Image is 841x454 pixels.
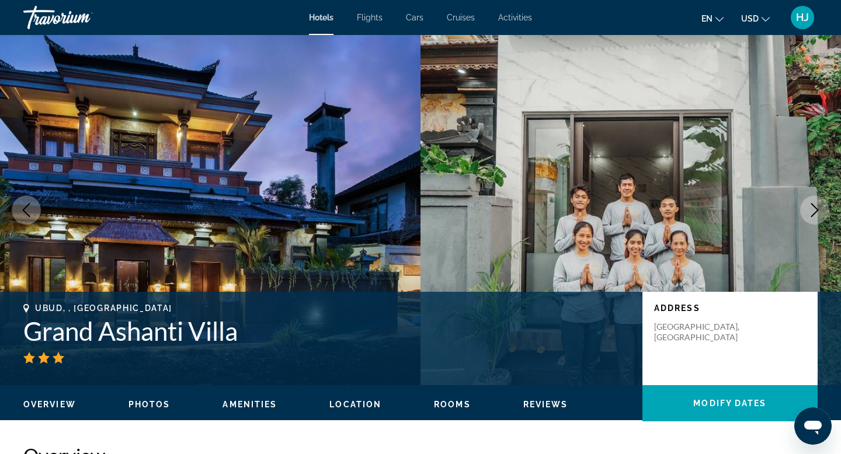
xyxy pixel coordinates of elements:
button: Location [329,399,381,410]
button: User Menu [787,5,818,30]
span: Ubud, , [GEOGRAPHIC_DATA] [35,303,172,313]
span: Rooms [434,400,471,409]
span: Reviews [523,400,568,409]
span: Overview [23,400,76,409]
p: [GEOGRAPHIC_DATA], [GEOGRAPHIC_DATA] [654,322,748,343]
a: Activities [498,13,532,22]
button: Overview [23,399,76,410]
a: Travorium [23,2,140,33]
button: Amenities [223,399,277,410]
span: Location [329,400,381,409]
button: Modify Dates [642,385,818,421]
h1: Grand Ashanti Villa [23,316,631,346]
a: Hotels [309,13,333,22]
a: Cars [406,13,423,22]
p: Address [654,303,806,313]
a: Cruises [447,13,475,22]
span: USD [741,14,759,23]
button: Rooms [434,399,471,410]
button: Next image [800,195,829,225]
button: Previous image [12,195,41,225]
span: en [701,14,713,23]
span: HJ [796,12,809,23]
a: Flights [357,13,383,22]
span: Photos [128,400,171,409]
span: Modify Dates [693,399,766,408]
button: Reviews [523,399,568,410]
button: Change currency [741,10,770,27]
button: Change language [701,10,724,27]
iframe: Button to launch messaging window [794,407,832,445]
button: Photos [128,399,171,410]
span: Amenities [223,400,277,409]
